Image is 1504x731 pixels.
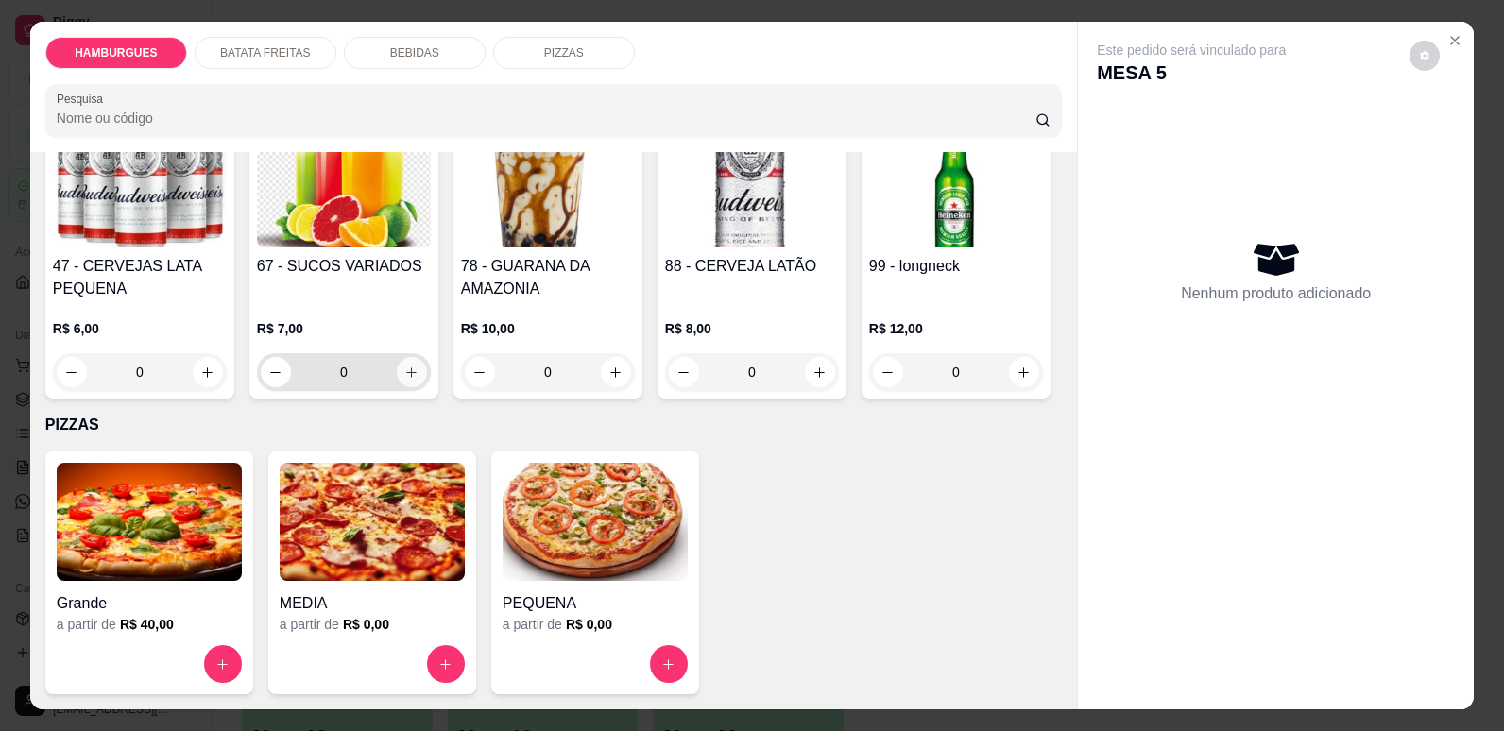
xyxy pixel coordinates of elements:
h4: 67 - SUCOS VARIADOS [257,255,431,278]
p: PIZZAS [544,45,584,60]
button: decrease-product-quantity [57,357,87,387]
div: a partir de [57,615,242,634]
button: increase-product-quantity [397,357,427,387]
p: HAMBURGUES [75,45,157,60]
button: increase-product-quantity [193,357,223,387]
img: product-image [257,129,431,247]
img: product-image [53,129,227,247]
button: increase-product-quantity [204,645,242,683]
button: Close [1440,25,1470,56]
input: Pesquisa [57,109,1036,127]
p: BEBIDAS [390,45,439,60]
p: PIZZAS [45,414,1062,436]
h4: 47 - CERVEJAS LATA PEQUENA [53,255,227,300]
div: a partir de [280,615,465,634]
button: decrease-product-quantity [873,357,903,387]
label: Pesquisa [57,91,110,107]
p: Nenhum produto adicionado [1181,282,1371,305]
button: decrease-product-quantity [465,357,495,387]
h4: Grande [57,592,242,615]
button: decrease-product-quantity [669,357,699,387]
p: R$ 6,00 [53,319,227,338]
button: increase-product-quantity [650,645,688,683]
img: product-image [665,129,839,247]
button: increase-product-quantity [1009,357,1039,387]
p: R$ 10,00 [461,319,635,338]
h6: R$ 40,00 [120,615,174,634]
h4: 99 - longneck [869,255,1043,278]
button: increase-product-quantity [601,357,631,387]
p: R$ 12,00 [869,319,1043,338]
p: MESA 5 [1097,59,1286,86]
h6: R$ 0,00 [343,615,389,634]
img: product-image [869,129,1043,247]
img: product-image [461,129,635,247]
h4: 88 - CERVEJA LATÃO [665,255,839,278]
button: increase-product-quantity [805,357,835,387]
button: decrease-product-quantity [1410,41,1440,71]
img: product-image [503,463,688,581]
div: a partir de [503,615,688,634]
h6: R$ 0,00 [566,615,612,634]
h4: PEQUENA [503,592,688,615]
button: increase-product-quantity [427,645,465,683]
p: R$ 8,00 [665,319,839,338]
p: R$ 7,00 [257,319,431,338]
img: product-image [280,463,465,581]
h4: MEDIA [280,592,465,615]
h4: 78 - GUARANA DA AMAZONIA [461,255,635,300]
p: Este pedido será vinculado para [1097,41,1286,59]
button: decrease-product-quantity [261,357,291,387]
p: BATATA FREITAS [220,45,311,60]
img: product-image [57,463,242,581]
